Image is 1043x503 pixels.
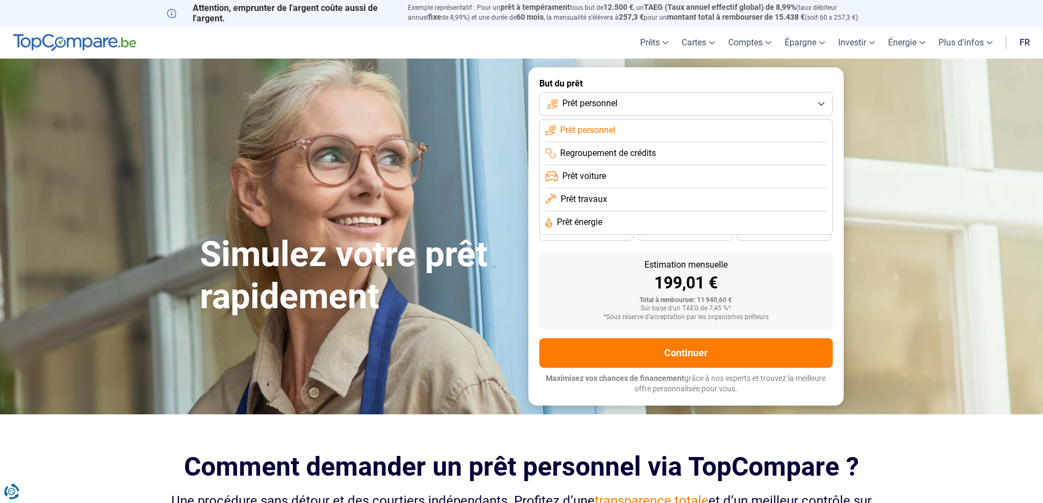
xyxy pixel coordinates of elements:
span: Prêt voiture [562,170,606,182]
div: Estimation mensuelle [548,261,824,269]
div: 199,01 € [548,275,824,291]
p: grâce à nos experts et trouvez la meilleure offre personnalisée pour vous. [539,373,833,395]
a: Plus d'infos [932,26,999,59]
span: Prêt énergie [557,216,602,228]
a: Comptes [722,26,778,59]
h1: Simulez votre prêt rapidement [200,234,515,318]
a: Investir [832,26,881,59]
span: Prêt travaux [561,193,607,205]
p: Exemple représentatif : Pour un tous but de , un (taux débiteur annuel de 8,99%) et une durée de ... [408,3,877,22]
span: 60 mois [516,13,544,21]
p: Attention, emprunter de l'argent coûte aussi de l'argent. [167,3,395,24]
div: Total à rembourser: 11 940,60 € [548,297,824,304]
button: Prêt personnel [539,92,833,116]
span: Regroupement de crédits [560,147,656,159]
span: 30 mois [673,229,697,236]
span: 257,3 € [619,13,644,21]
a: Épargne [778,26,832,59]
span: Prêt personnel [562,97,618,109]
label: But du prêt [539,78,833,89]
span: Prêt personnel [560,124,615,136]
span: 36 mois [574,229,598,236]
span: 24 mois [772,229,796,236]
span: Maximisez vos chances de financement [546,374,684,383]
div: Sur base d'un TAEG de 7,45 %* [548,305,824,313]
a: Prêts [633,26,675,59]
a: Cartes [675,26,722,59]
span: montant total à rembourser de 15.438 € [667,13,805,21]
img: TopCompare [13,34,136,51]
a: Énergie [881,26,932,59]
div: *Sous réserve d'acceptation par les organismes prêteurs [548,314,824,321]
span: TAEG (Taux annuel effectif global) de 8,99% [644,3,796,11]
span: prêt à tempérament [500,3,570,11]
button: Continuer [539,338,833,368]
h2: Comment demander un prêt personnel via TopCompare ? [167,452,877,482]
span: fixe [428,13,441,21]
a: fr [1013,26,1036,59]
span: 12.500 € [603,3,633,11]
